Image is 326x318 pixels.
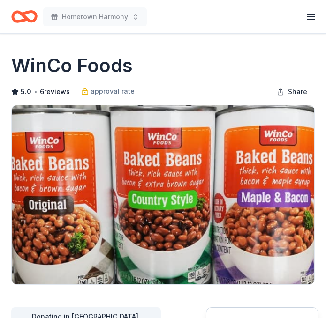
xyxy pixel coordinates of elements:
[12,105,314,284] img: Image for WinCo Foods
[11,6,38,28] a: Home
[81,86,135,97] a: approval rate
[91,86,135,97] span: approval rate
[21,86,31,97] span: 5.0
[269,82,315,101] button: Share
[288,86,307,97] span: Share
[43,7,147,26] button: Hometown Harmony
[62,11,128,22] span: Hometown Harmony
[40,86,70,97] button: 6reviews
[34,88,38,96] span: •
[11,52,133,79] h1: WinCo Foods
